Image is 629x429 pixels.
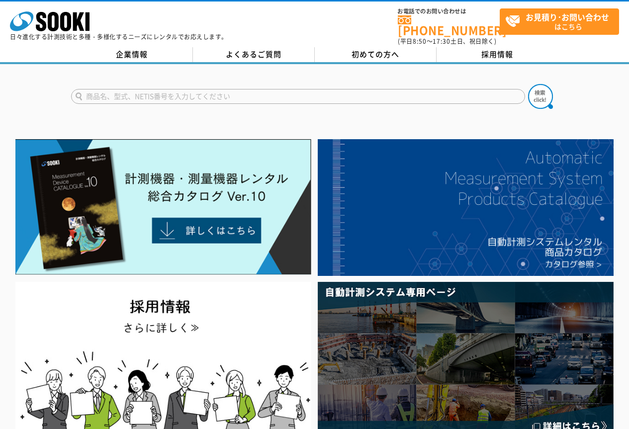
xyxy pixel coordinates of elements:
[526,11,609,23] strong: お見積り･お問い合わせ
[413,37,427,46] span: 8:50
[500,8,619,35] a: お見積り･お問い合わせはこちら
[528,84,553,109] img: btn_search.png
[352,49,399,60] span: 初めての方へ
[318,139,614,276] img: 自動計測システムカタログ
[193,47,315,62] a: よくあるご質問
[398,37,496,46] span: (平日 ～ 土日、祝日除く)
[315,47,437,62] a: 初めての方へ
[398,15,500,36] a: [PHONE_NUMBER]
[433,37,450,46] span: 17:30
[71,47,193,62] a: 企業情報
[15,139,311,275] img: Catalog Ver10
[10,34,228,40] p: 日々進化する計測技術と多種・多様化するニーズにレンタルでお応えします。
[71,89,525,104] input: 商品名、型式、NETIS番号を入力してください
[505,9,619,34] span: はこちら
[437,47,558,62] a: 採用情報
[398,8,500,14] span: お電話でのお問い合わせは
